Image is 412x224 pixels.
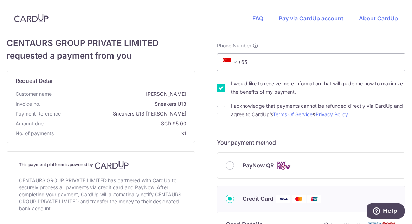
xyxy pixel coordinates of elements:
[273,111,313,117] a: Terms Of Service
[7,37,195,50] span: CENTAURS GROUP PRIVATE LIMITED
[217,42,251,49] span: Phone Number
[15,130,54,137] span: No. of payments
[181,130,186,136] span: x1
[276,195,290,203] img: Visa
[231,79,405,96] label: I would like to receive more information that will guide me how to maximize the benefits of my pa...
[15,120,44,127] span: Amount due
[243,161,274,170] span: PayNow QR
[54,91,186,98] span: [PERSON_NAME]
[46,120,186,127] span: SGD 95.00
[19,161,183,169] h4: This payment platform is powered by
[14,14,49,22] img: CardUp
[217,138,405,147] h5: Your payment method
[231,102,405,119] label: I acknowledge that payments cannot be refunded directly via CardUp and agree to CardUp’s &
[19,176,183,213] div: CENTAURS GROUP PRIVATE LIMITED has partnered with CardUp to securely process all payments via cre...
[252,15,263,22] a: FAQ
[43,100,186,107] span: Sneakers U13
[220,58,252,66] span: +65
[243,195,273,203] span: Credit Card
[15,77,54,84] span: translation missing: en.request_detail
[277,161,291,170] img: Cards logo
[226,161,397,170] div: PayNow QR Cards logo
[359,15,398,22] a: About CardUp
[15,91,52,98] span: Customer name
[367,203,405,220] iframe: Opens a widget where you can find more information
[279,15,343,22] a: Pay via CardUp account
[223,58,239,66] span: +65
[292,195,306,203] img: Mastercard
[307,195,321,203] img: Union Pay
[7,50,195,62] span: requested a payment from you
[64,110,186,117] span: Sneakers U13 [PERSON_NAME]
[95,161,129,169] img: CardUp
[15,100,40,107] span: Invoice no.
[15,111,61,117] span: translation missing: en.payment_reference
[226,195,397,203] div: Credit Card Visa Mastercard Union Pay
[316,111,348,117] a: Privacy Policy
